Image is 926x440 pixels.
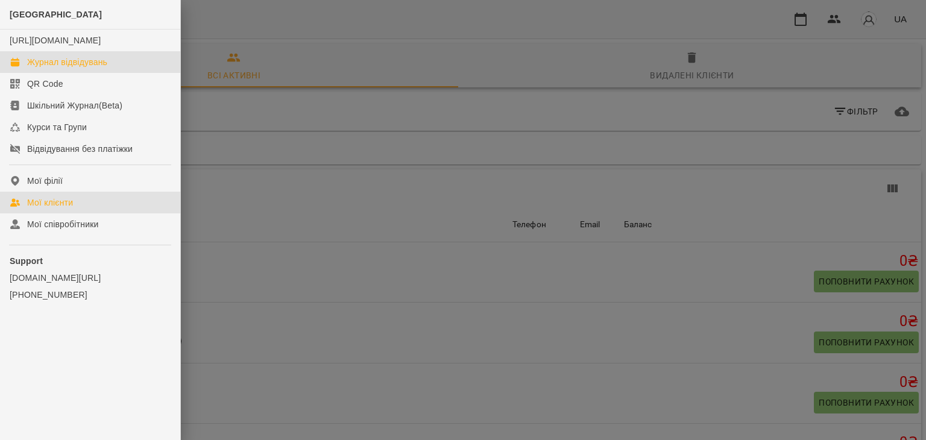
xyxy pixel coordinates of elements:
div: QR Code [27,78,63,90]
div: Мої співробітники [27,218,99,230]
a: [DOMAIN_NAME][URL] [10,272,171,284]
div: Журнал відвідувань [27,56,107,68]
a: [URL][DOMAIN_NAME] [10,36,101,45]
div: Відвідування без платіжки [27,143,133,155]
div: Мої клієнти [27,196,73,209]
span: [GEOGRAPHIC_DATA] [10,10,102,19]
a: [PHONE_NUMBER] [10,289,171,301]
p: Support [10,255,171,267]
div: Мої філії [27,175,63,187]
div: Шкільний Журнал(Beta) [27,99,122,112]
div: Курси та Групи [27,121,87,133]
